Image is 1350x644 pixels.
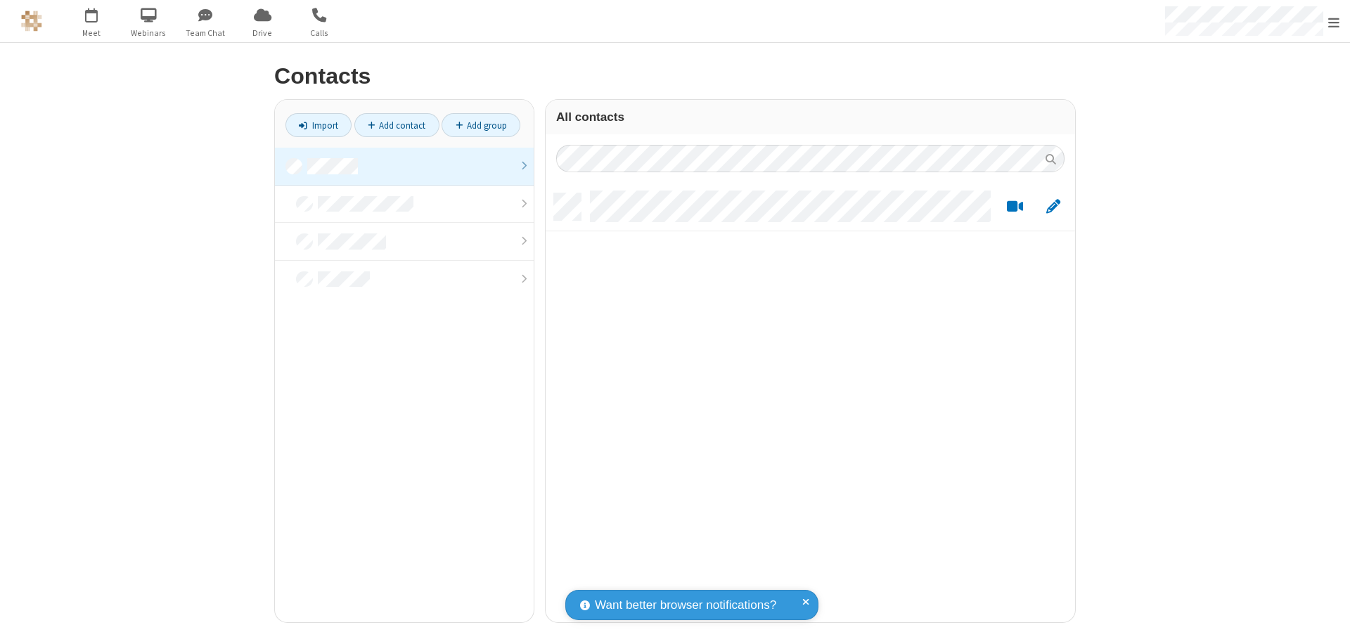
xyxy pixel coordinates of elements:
span: Webinars [122,27,175,39]
img: QA Selenium DO NOT DELETE OR CHANGE [21,11,42,32]
h3: All contacts [556,110,1065,124]
span: Want better browser notifications? [595,596,776,614]
a: Import [285,113,352,137]
a: Add group [442,113,520,137]
a: Add contact [354,113,439,137]
span: Drive [236,27,289,39]
h2: Contacts [274,64,1076,89]
span: Team Chat [179,27,232,39]
button: Edit [1039,198,1067,216]
div: grid [546,183,1075,622]
span: Meet [65,27,118,39]
button: Start a video meeting [1001,198,1029,216]
span: Calls [293,27,346,39]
